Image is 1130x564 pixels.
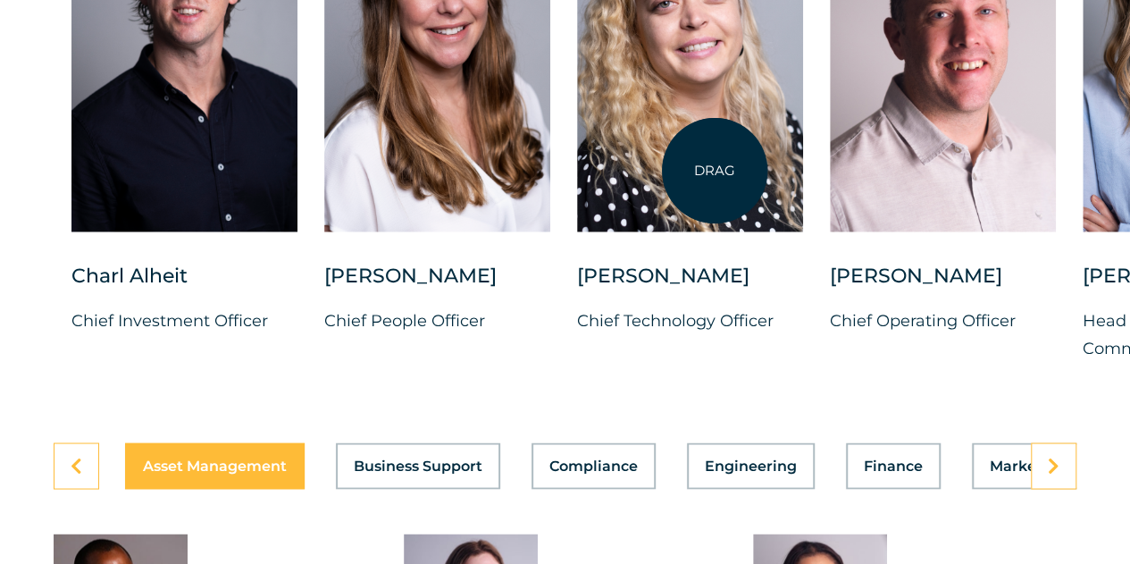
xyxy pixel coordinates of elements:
[143,459,287,473] span: Asset Management
[705,459,797,473] span: Engineering
[577,307,803,334] p: Chief Technology Officer
[71,263,297,307] div: Charl Alheit
[864,459,923,473] span: Finance
[71,307,297,334] p: Chief Investment Officer
[354,459,482,473] span: Business Support
[990,459,1067,473] span: Marketing
[577,263,803,307] div: [PERSON_NAME]
[549,459,638,473] span: Compliance
[324,263,550,307] div: [PERSON_NAME]
[830,307,1056,334] p: Chief Operating Officer
[324,307,550,334] p: Chief People Officer
[830,263,1056,307] div: [PERSON_NAME]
